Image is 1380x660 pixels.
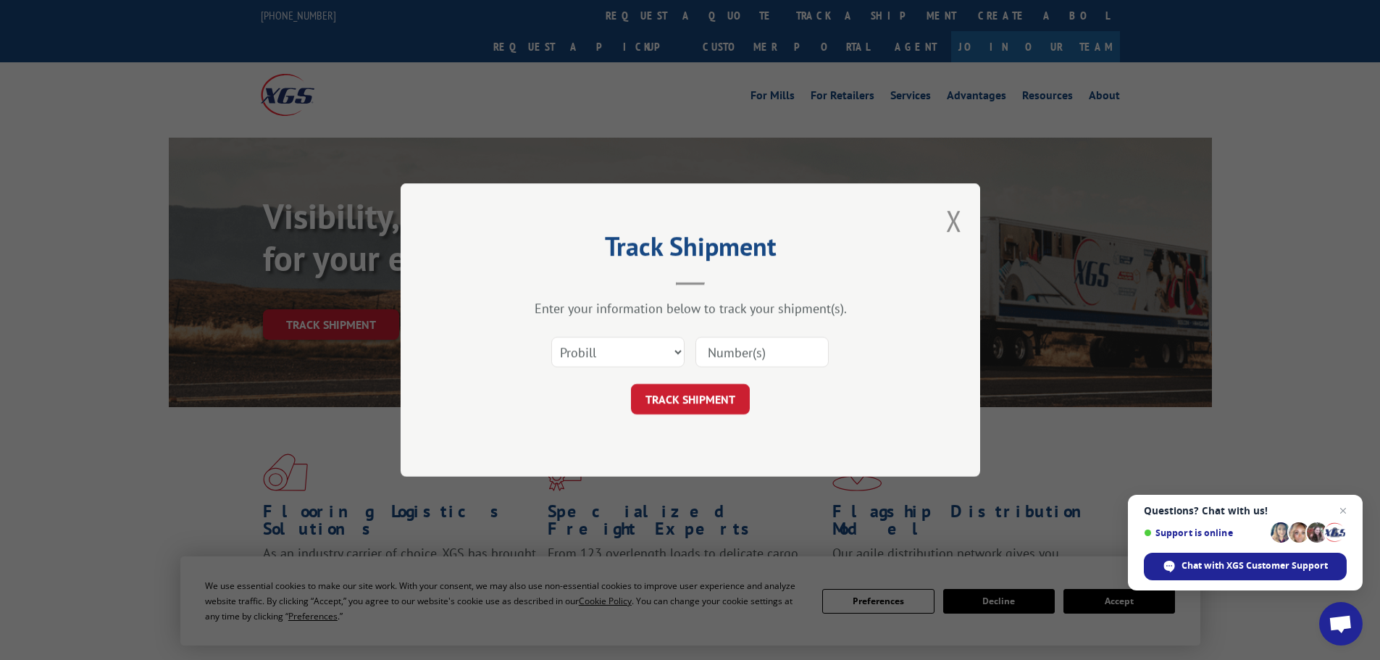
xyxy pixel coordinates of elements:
[1182,559,1328,572] span: Chat with XGS Customer Support
[1319,602,1363,646] a: Open chat
[1144,527,1266,538] span: Support is online
[946,201,962,240] button: Close modal
[631,384,750,414] button: TRACK SHIPMENT
[473,300,908,317] div: Enter your information below to track your shipment(s).
[1144,553,1347,580] span: Chat with XGS Customer Support
[473,236,908,264] h2: Track Shipment
[1144,505,1347,517] span: Questions? Chat with us!
[695,337,829,367] input: Number(s)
